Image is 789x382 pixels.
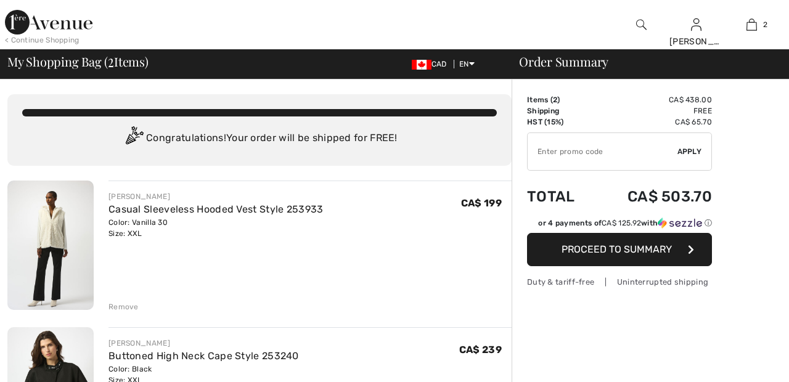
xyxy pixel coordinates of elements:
td: CA$ 65.70 [594,116,712,128]
img: Canadian Dollar [412,60,431,70]
div: Congratulations! Your order will be shipped for FREE! [22,126,497,151]
td: CA$ 503.70 [594,176,712,217]
span: 2 [763,19,767,30]
td: Items ( ) [527,94,594,105]
div: [PERSON_NAME] [108,191,324,202]
div: [PERSON_NAME] [108,338,299,349]
span: My Shopping Bag ( Items) [7,55,149,68]
span: Proceed to Summary [562,243,672,255]
span: CA$ 239 [459,344,502,356]
div: Order Summary [504,55,782,68]
span: 2 [108,52,114,68]
div: [PERSON_NAME] [669,35,724,48]
a: Buttoned High Neck Cape Style 253240 [108,350,299,362]
img: My Bag [746,17,757,32]
td: HST (15%) [527,116,594,128]
img: Casual Sleeveless Hooded Vest Style 253933 [7,181,94,310]
td: Shipping [527,105,594,116]
a: Sign In [691,18,701,30]
span: 2 [553,95,557,104]
span: CAD [412,60,452,68]
div: or 4 payments of with [538,217,712,229]
td: Free [594,105,712,116]
img: Congratulation2.svg [121,126,146,151]
a: 2 [724,17,779,32]
span: CA$ 125.92 [602,219,641,227]
img: My Info [691,17,701,32]
td: Total [527,176,594,217]
img: search the website [636,17,647,32]
div: or 4 payments ofCA$ 125.92withSezzle Click to learn more about Sezzle [527,217,712,233]
input: Promo code [528,133,677,170]
span: CA$ 199 [461,197,502,209]
div: Remove [108,301,139,312]
div: Duty & tariff-free | Uninterrupted shipping [527,276,712,288]
img: Sezzle [658,217,702,229]
button: Proceed to Summary [527,233,712,266]
span: EN [459,60,475,68]
div: < Continue Shopping [5,35,80,46]
img: 1ère Avenue [5,10,92,35]
span: Apply [677,146,702,157]
div: Color: Vanilla 30 Size: XXL [108,217,324,239]
a: Casual Sleeveless Hooded Vest Style 253933 [108,203,324,215]
td: CA$ 438.00 [594,94,712,105]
